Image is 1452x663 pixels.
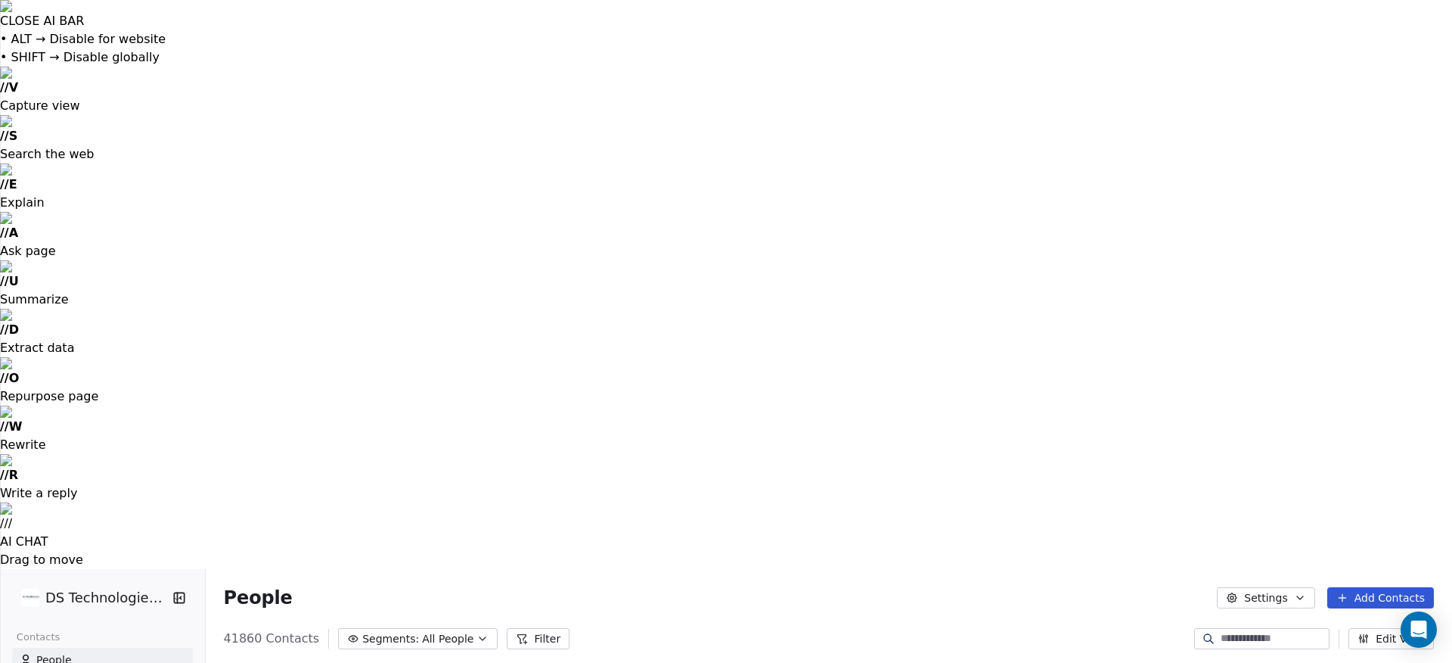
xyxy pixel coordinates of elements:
[1217,587,1314,609] button: Settings
[1401,612,1437,648] div: Open Intercom Messenger
[422,631,473,647] span: All People
[21,589,39,607] img: DS%20Updated%20Logo.jpg
[45,588,168,608] span: DS Technologies Inc
[224,587,293,609] span: People
[1327,587,1434,609] button: Add Contacts
[18,585,162,611] button: DS Technologies Inc
[362,631,419,647] span: Segments:
[10,626,67,649] span: Contacts
[224,630,320,648] span: 41860 Contacts
[1348,628,1434,649] button: Edit View
[507,628,569,649] button: Filter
